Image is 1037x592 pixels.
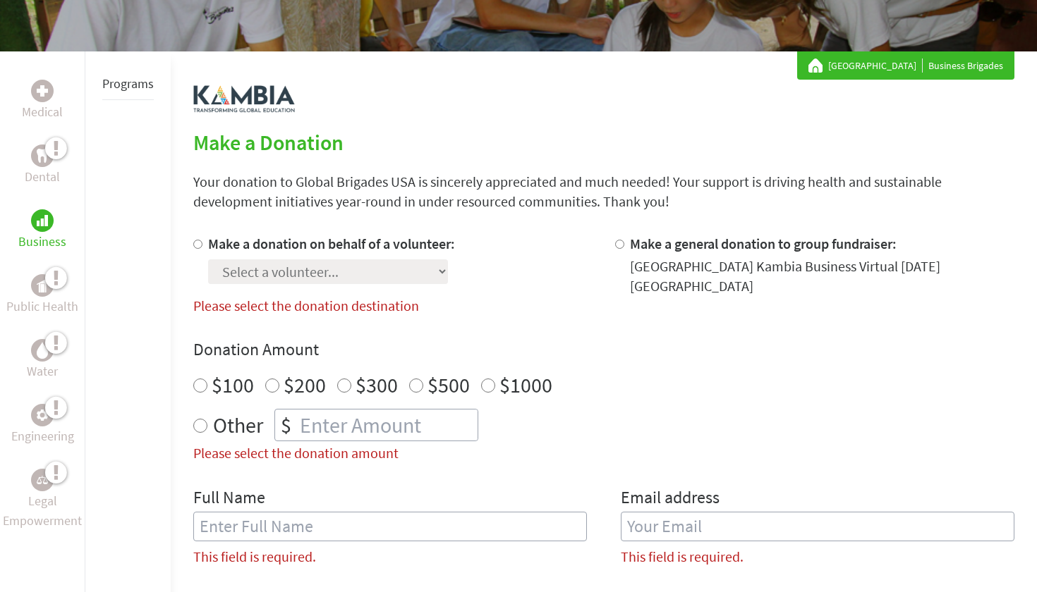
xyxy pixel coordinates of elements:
img: Engineering [37,409,48,421]
label: $300 [356,371,398,398]
a: Legal EmpowermentLegal Empowerment [3,469,82,531]
a: [GEOGRAPHIC_DATA] [828,58,923,73]
img: Legal Empowerment [37,476,48,484]
div: Business Brigades [808,58,1003,73]
a: EngineeringEngineering [11,404,74,446]
p: Public Health [6,297,78,316]
img: Public Health [37,278,48,292]
div: Public Health [31,274,54,297]
div: Water [31,339,54,362]
label: Please select the donation destination [193,297,419,314]
div: [GEOGRAPHIC_DATA] Kambia Business Virtual [DATE] [GEOGRAPHIC_DATA] [630,257,1014,296]
label: Full Name [193,486,265,512]
p: Water [27,362,58,381]
p: Medical [22,102,63,122]
label: Email address [621,486,720,512]
p: Engineering [11,426,74,446]
div: Legal Empowerment [31,469,54,491]
div: Medical [31,80,54,102]
div: Dental [31,144,54,167]
label: Please select the donation amount [193,444,399,462]
h2: Make a Donation [193,130,1014,155]
a: Public HealthPublic Health [6,274,78,316]
p: Legal Empowerment [3,491,82,531]
input: Enter Full Name [193,512,587,541]
a: BusinessBusiness [18,209,66,252]
img: Medical [37,85,48,97]
a: WaterWater [27,339,58,381]
p: Business [18,232,66,252]
p: Your donation to Global Brigades USA is sincerely appreciated and much needed! Your support is dr... [193,172,1014,211]
a: DentalDental [25,144,60,187]
p: Dental [25,167,60,187]
label: $200 [284,371,326,398]
a: MedicalMedical [22,80,63,122]
div: $ [275,409,297,440]
input: Enter Amount [297,409,478,440]
a: Programs [102,75,154,92]
div: Engineering [31,404,54,426]
li: Programs [102,68,154,100]
label: Other [213,409,263,441]
input: Your Email [621,512,1014,541]
label: $1000 [499,371,552,398]
label: $100 [212,371,254,398]
div: Business [31,209,54,232]
img: logo-kambia.png [193,85,295,113]
label: $500 [427,371,470,398]
label: This field is required. [193,547,316,567]
label: This field is required. [621,547,744,567]
img: Dental [37,149,48,162]
img: Water [37,342,48,358]
h4: Donation Amount [193,338,1014,361]
label: Make a donation on behalf of a volunteer: [208,235,455,252]
label: Make a general donation to group fundraiser: [630,235,897,252]
img: Business [37,215,48,226]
